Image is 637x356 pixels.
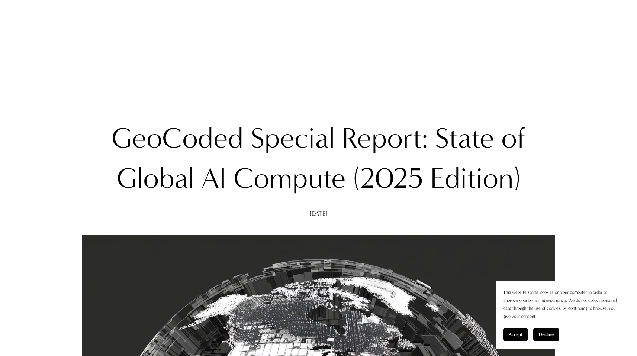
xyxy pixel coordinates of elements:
[496,281,630,349] section: Cookie banner
[533,328,559,341] button: Decline
[509,332,522,337] span: Accept
[539,332,554,337] span: Decline
[82,118,555,199] h1: GeoCoded Special Report: State of Global AI Compute (2025 Edition)
[503,288,622,320] p: This website stores cookies on your computer in order to improve your browsing experience. We do ...
[310,210,327,217] span: [DATE]
[503,328,528,341] button: Accept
